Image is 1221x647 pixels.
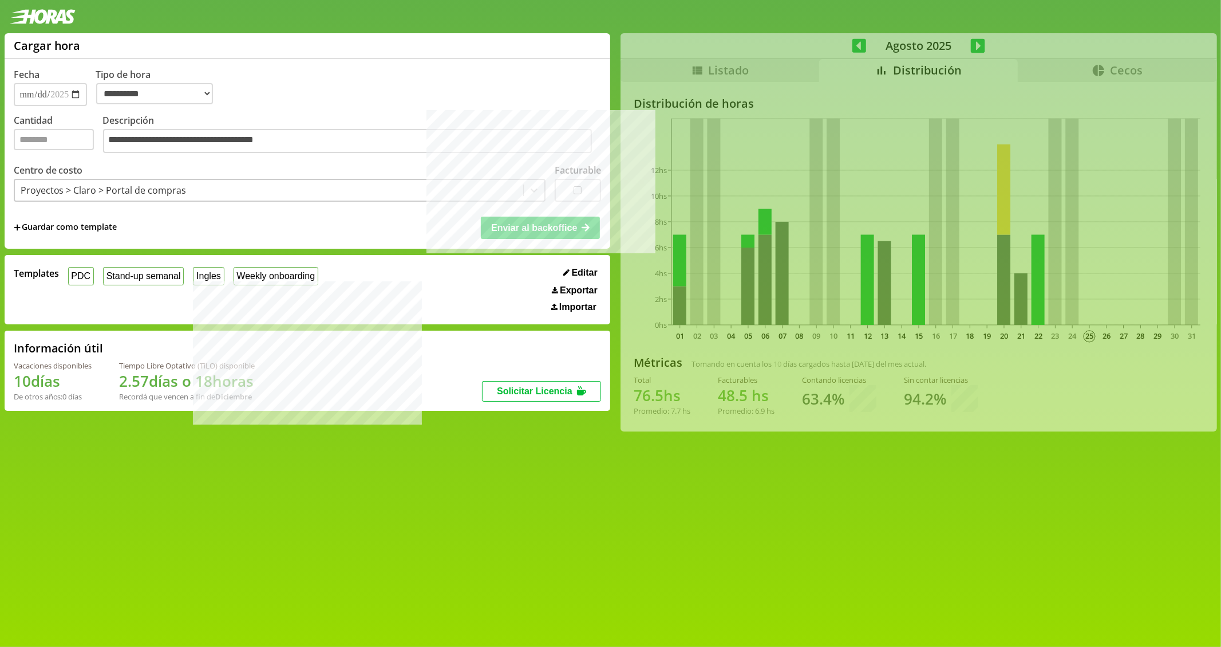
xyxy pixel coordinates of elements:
span: +Guardar como template [14,221,117,234]
span: Enviar al backoffice [491,223,577,233]
span: Importar [559,302,596,312]
textarea: Descripción [103,129,592,153]
span: Editar [572,268,598,278]
label: Fecha [14,68,39,81]
button: PDC [68,267,94,285]
button: Exportar [548,285,601,296]
img: logotipo [9,9,76,24]
input: Cantidad [14,129,94,150]
button: Stand-up semanal [103,267,184,285]
button: Enviar al backoffice [481,217,600,238]
div: Recordá que vencen a fin de [120,391,255,402]
button: Ingles [193,267,224,285]
label: Facturable [555,164,601,177]
label: Tipo de hora [96,68,222,106]
label: Centro de costo [14,164,83,177]
h1: Cargar hora [14,38,81,53]
h1: 10 días [14,371,92,391]
span: Exportar [560,285,598,296]
span: Solicitar Licencia [497,386,572,396]
button: Weekly onboarding [234,267,318,285]
div: De otros años: 0 días [14,391,92,402]
div: Vacaciones disponibles [14,360,92,371]
div: Tiempo Libre Optativo (TiLO) disponible [120,360,255,371]
h1: 2.57 días o 18 horas [120,371,255,391]
select: Tipo de hora [96,83,213,104]
span: Templates [14,267,59,280]
button: Solicitar Licencia [482,381,601,402]
div: Proyectos > Claro > Portal de compras [21,184,187,197]
h2: Información útil [14,340,104,356]
label: Cantidad [14,114,103,156]
span: + [14,221,21,234]
button: Editar [560,267,601,279]
label: Descripción [103,114,601,156]
b: Diciembre [216,391,252,402]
